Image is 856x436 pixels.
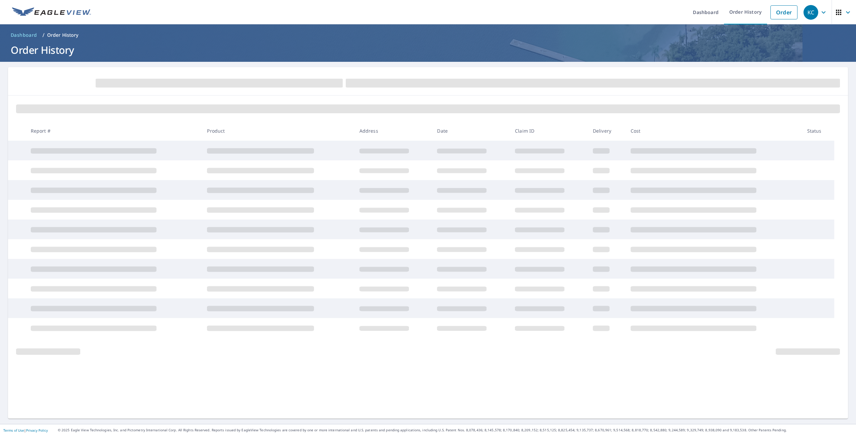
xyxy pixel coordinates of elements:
[354,121,432,141] th: Address
[12,7,91,17] img: EV Logo
[8,30,40,40] a: Dashboard
[625,121,802,141] th: Cost
[11,32,37,38] span: Dashboard
[3,428,24,433] a: Terms of Use
[47,32,79,38] p: Order History
[587,121,625,141] th: Delivery
[802,121,834,141] th: Status
[25,121,202,141] th: Report #
[8,43,848,57] h1: Order History
[3,428,48,432] p: |
[770,5,797,19] a: Order
[510,121,587,141] th: Claim ID
[432,121,510,141] th: Date
[58,428,853,433] p: © 2025 Eagle View Technologies, Inc. and Pictometry International Corp. All Rights Reserved. Repo...
[26,428,48,433] a: Privacy Policy
[42,31,44,39] li: /
[8,30,848,40] nav: breadcrumb
[202,121,354,141] th: Product
[804,5,818,20] div: KC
